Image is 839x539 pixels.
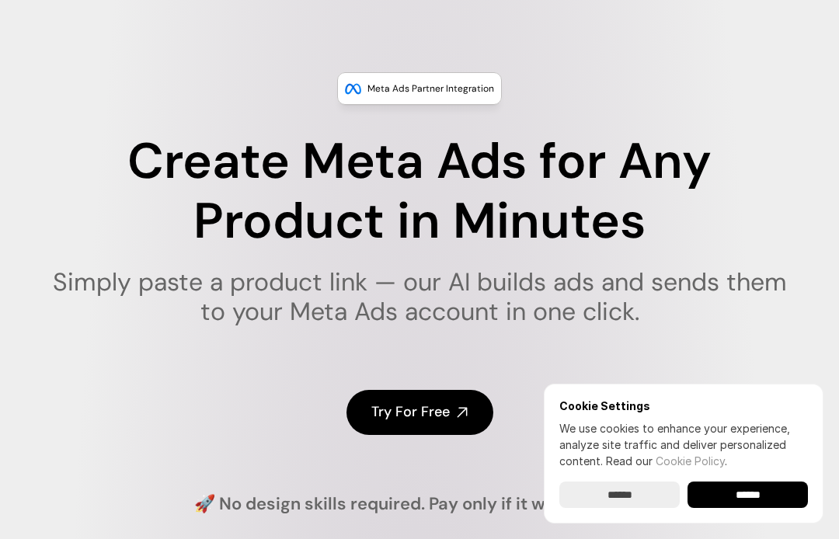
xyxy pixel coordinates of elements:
h1: Create Meta Ads for Any Product in Minutes [49,132,790,252]
h1: Simply paste a product link — our AI builds ads and sends them to your Meta Ads account in one cl... [49,267,790,327]
p: Meta Ads Partner Integration [367,81,494,96]
a: Try For Free [346,390,493,434]
p: We use cookies to enhance your experience, analyze site traffic and deliver personalized content. [559,420,808,469]
a: Cookie Policy [656,454,725,468]
h4: 🚀 No design skills required. Pay only if it works for you. [194,492,645,516]
span: Read our . [606,454,727,468]
h4: Try For Free [371,402,450,422]
h6: Cookie Settings [559,399,808,412]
